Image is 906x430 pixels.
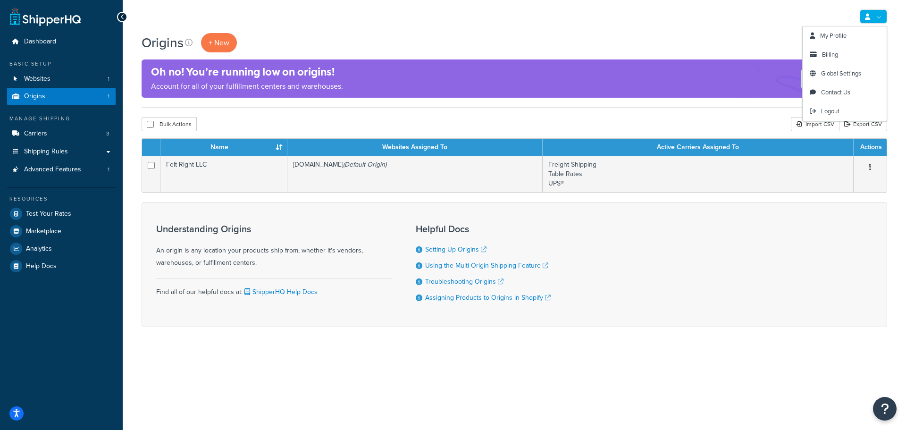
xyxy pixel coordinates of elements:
a: Dashboard [7,33,116,51]
th: Websites Assigned To [287,139,543,156]
td: Freight Shipping Table Rates UPS® [543,156,854,192]
h3: Understanding Origins [156,224,392,234]
button: Bulk Actions [142,117,197,131]
li: Advanced Features [7,161,116,178]
a: Advanced Features 1 [7,161,116,178]
a: Help Docs [7,258,116,275]
a: Using the Multi-Origin Shipping Feature [425,261,548,270]
div: Resources [7,195,116,203]
a: ShipperHQ Help Docs [243,287,318,297]
div: Basic Setup [7,60,116,68]
span: Test Your Rates [26,210,71,218]
p: Account for all of your fulfillment centers and warehouses. [151,80,343,93]
button: Open Resource Center [873,397,897,421]
a: Shipping Rules [7,143,116,160]
a: Carriers 3 [7,125,116,143]
a: My Profile [803,26,887,45]
span: Billing [822,50,838,59]
div: An origin is any location your products ship from, whether it's vendors, warehouses, or fulfillme... [156,224,392,269]
div: Manage Shipping [7,115,116,123]
a: Upgrade your plan [801,69,876,88]
li: Websites [7,70,116,88]
a: Analytics [7,240,116,257]
span: Logout [821,107,839,116]
li: Carriers [7,125,116,143]
span: Origins [24,93,45,101]
a: Marketplace [7,223,116,240]
div: Import CSV [791,117,839,131]
a: Setting Up Origins [425,245,487,254]
span: Global Settings [821,69,861,78]
a: Contact Us [803,83,887,102]
span: Carriers [24,130,47,138]
span: Marketplace [26,228,61,236]
a: Logout [803,102,887,121]
a: Troubleshooting Origins [425,277,503,287]
span: Shipping Rules [24,148,68,156]
h1: Origins [142,34,184,52]
span: + New [209,37,229,48]
a: Origins 1 [7,88,116,105]
a: Export CSV [839,117,887,131]
span: Contact Us [821,88,850,97]
a: + New [201,33,237,52]
div: Find all of our helpful docs at: [156,278,392,298]
span: My Profile [820,31,847,40]
a: ShipperHQ Home [10,7,81,26]
span: Help Docs [26,262,57,270]
span: Advanced Features [24,166,81,174]
td: Felt Right LLC [160,156,287,192]
span: 1 [108,75,109,83]
span: 3 [106,130,109,138]
a: Test Your Rates [7,205,116,222]
a: Global Settings [803,64,887,83]
i: (Default Origin) [343,160,386,169]
span: Dashboard [24,38,56,46]
li: Origins [7,88,116,105]
a: Websites 1 [7,70,116,88]
h3: Helpful Docs [416,224,551,234]
span: Analytics [26,245,52,253]
span: 1 [108,166,109,174]
th: Actions [854,139,887,156]
td: [DOMAIN_NAME] [287,156,543,192]
a: Assigning Products to Origins in Shopify [425,293,551,303]
h4: Oh no! You’re running low on origins! [151,64,343,80]
span: 1 [108,93,109,101]
th: Name : activate to sort column ascending [160,139,287,156]
th: Active Carriers Assigned To [543,139,854,156]
span: Websites [24,75,50,83]
a: Billing [803,45,887,64]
